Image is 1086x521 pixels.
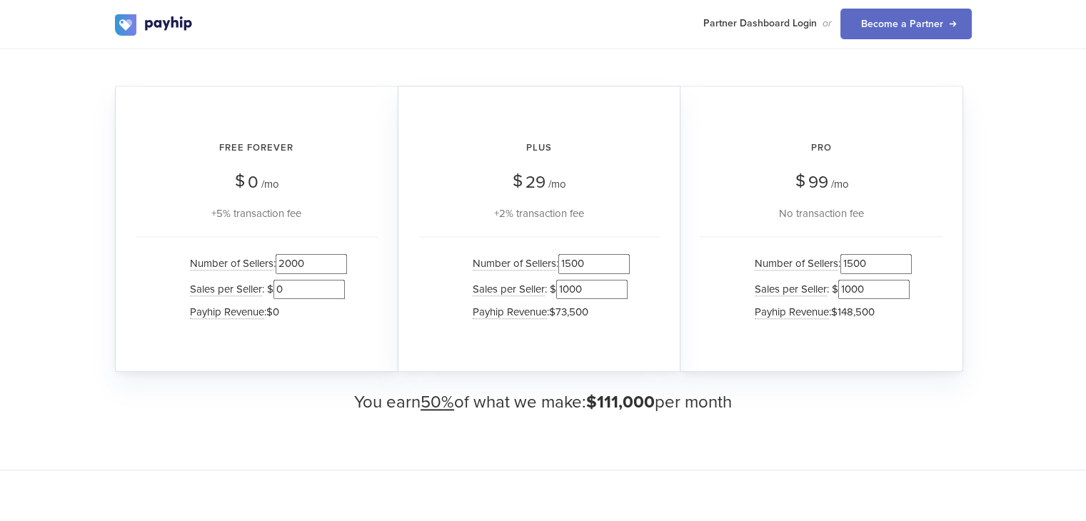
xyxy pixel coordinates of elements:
[755,257,838,270] span: Number of Sellers
[418,205,660,222] div: +2% transaction fee
[526,172,545,193] span: 29
[831,305,875,318] span: $148,500
[748,251,912,276] li: :
[136,205,378,222] div: +5% transaction fee
[261,178,279,191] span: /mo
[466,302,630,323] li: :
[190,257,273,270] span: Number of Sellers
[755,283,827,296] span: Sales per Seller
[115,14,193,36] img: logo.svg
[548,178,566,191] span: /mo
[183,302,347,323] li: :
[549,305,588,318] span: $73,500
[700,205,942,222] div: No transaction fee
[421,392,454,413] u: 50%
[466,277,630,302] li: : $
[190,283,262,296] span: Sales per Seller
[248,172,258,193] span: 0
[748,302,912,323] li: :
[418,129,660,167] h2: Plus
[183,277,347,302] li: : $
[840,9,972,39] a: Become a Partner
[235,166,245,196] span: $
[115,393,972,412] h3: You earn of what we make: per month
[795,166,805,196] span: $
[755,305,829,319] span: Payhip Revenue
[700,129,942,167] h2: Pro
[190,305,264,319] span: Payhip Revenue
[586,392,655,413] span: $111,000
[466,251,630,276] li: :
[473,257,556,270] span: Number of Sellers
[473,283,545,296] span: Sales per Seller
[808,172,828,193] span: 99
[831,178,849,191] span: /mo
[513,166,523,196] span: $
[473,305,547,319] span: Payhip Revenue
[748,277,912,302] li: : $
[183,251,347,276] li: :
[136,129,378,167] h2: Free Forever
[266,305,279,318] span: $0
